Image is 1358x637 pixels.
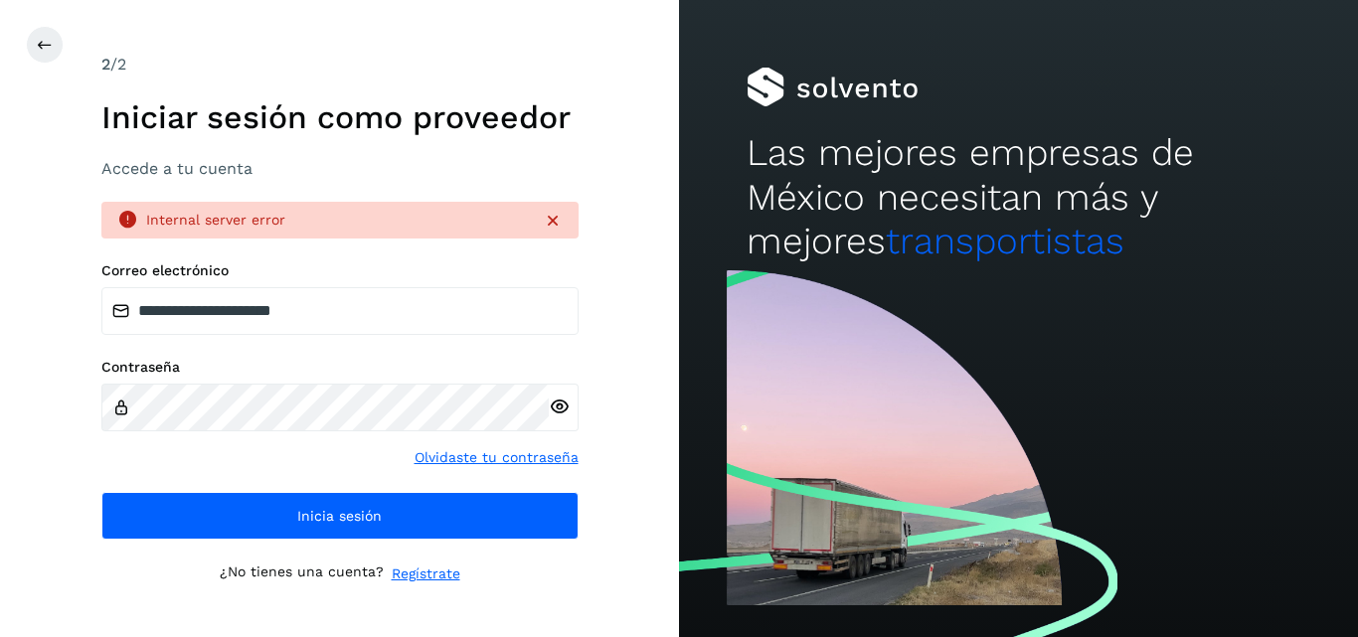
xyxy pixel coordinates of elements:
a: Regístrate [392,563,460,584]
h1: Iniciar sesión como proveedor [101,98,579,136]
h3: Accede a tu cuenta [101,159,579,178]
span: Inicia sesión [297,509,382,523]
label: Correo electrónico [101,262,579,279]
span: transportistas [886,220,1124,262]
label: Contraseña [101,359,579,376]
span: 2 [101,55,110,74]
h2: Las mejores empresas de México necesitan más y mejores [747,131,1289,263]
button: Inicia sesión [101,492,579,540]
a: Olvidaste tu contraseña [415,447,579,468]
div: /2 [101,53,579,77]
p: ¿No tienes una cuenta? [220,563,384,584]
div: Internal server error [146,210,527,231]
